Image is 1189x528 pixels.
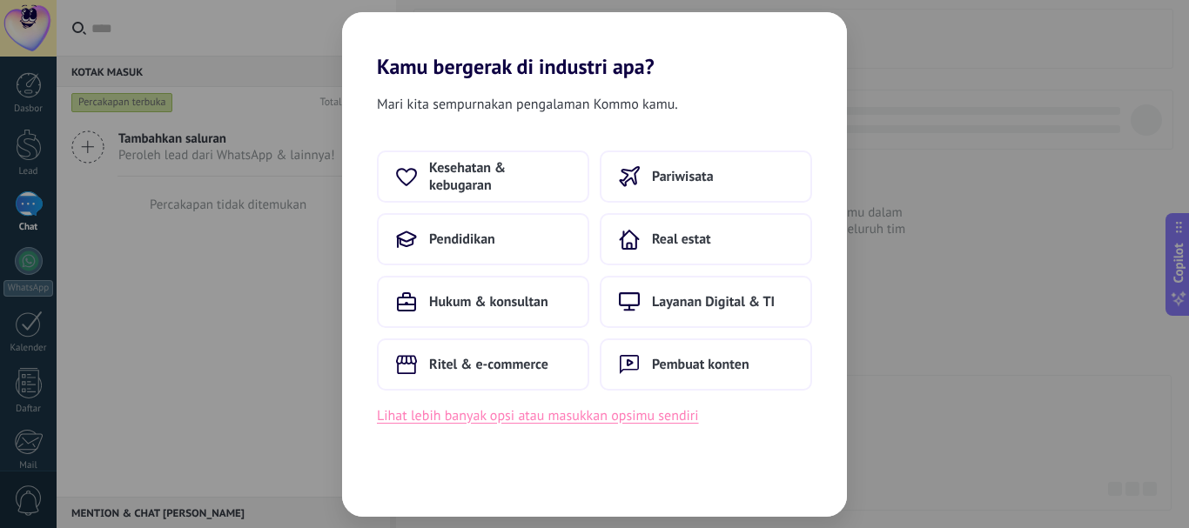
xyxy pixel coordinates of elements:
[600,150,812,203] button: Pariwisata
[429,159,570,194] span: Kesehatan & kebugaran
[652,168,714,185] span: Pariwisata
[429,356,548,373] span: Ritel & e-commerce
[429,293,548,311] span: Hukum & konsultan
[600,213,812,265] button: Real estat
[600,338,812,391] button: Pembuat konten
[377,276,589,328] button: Hukum & konsultan
[377,338,589,391] button: Ritel & e-commerce
[652,293,775,311] span: Layanan Digital & TI
[377,213,589,265] button: Pendidikan
[377,404,699,427] button: Lihat lebih banyak opsi atau masukkan opsimu sendiri
[377,93,678,116] span: Mari kita sempurnakan pengalaman Kommo kamu.
[429,231,495,248] span: Pendidikan
[600,276,812,328] button: Layanan Digital & TI
[652,356,749,373] span: Pembuat konten
[342,12,847,79] h2: Kamu bergerak di industri apa?
[652,231,711,248] span: Real estat
[377,150,589,203] button: Kesehatan & kebugaran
